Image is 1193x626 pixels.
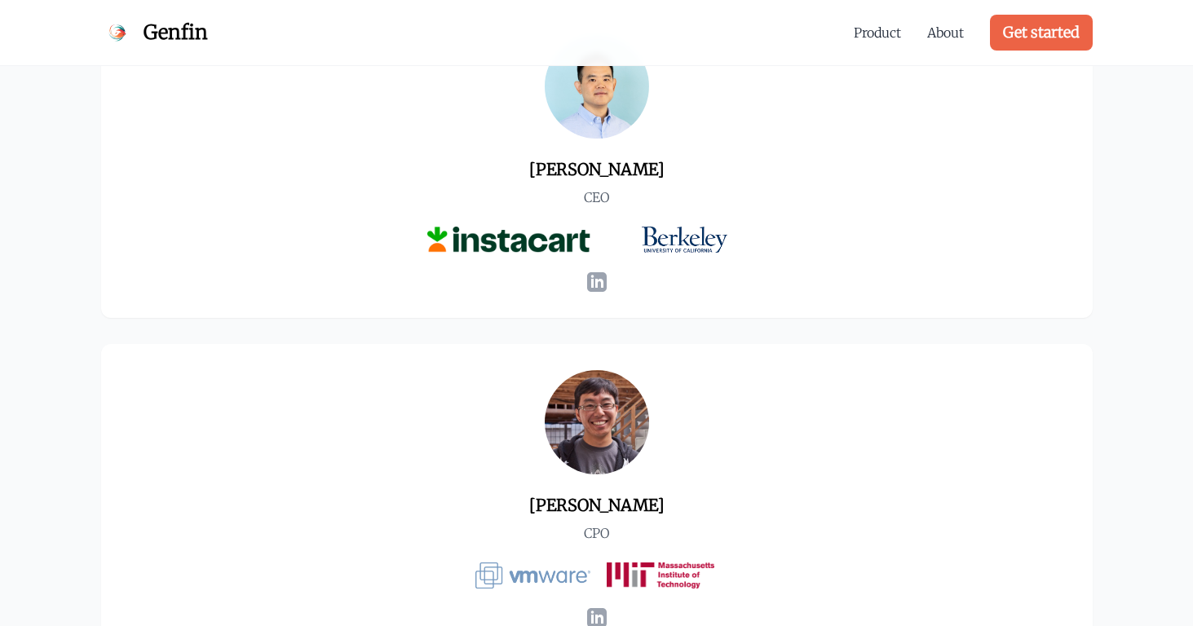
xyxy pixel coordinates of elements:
a: Genfin [101,16,208,49]
span: Genfin [144,20,208,46]
h3: [PERSON_NAME] [475,494,718,517]
a: About [927,23,964,42]
p: CPO [475,523,718,543]
a: Product [854,23,901,42]
a: Get started [990,15,1093,51]
img: Instacart [427,227,590,253]
p: CEO [427,187,767,207]
img: VMware [475,562,590,589]
img: UC Berkeley [642,227,727,253]
img: MIT [607,562,714,589]
img: Genfin Logo [101,16,134,49]
img: Shane Wey [545,34,649,139]
img: Robert Kwok [545,370,649,474]
h3: [PERSON_NAME] [427,158,767,181]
